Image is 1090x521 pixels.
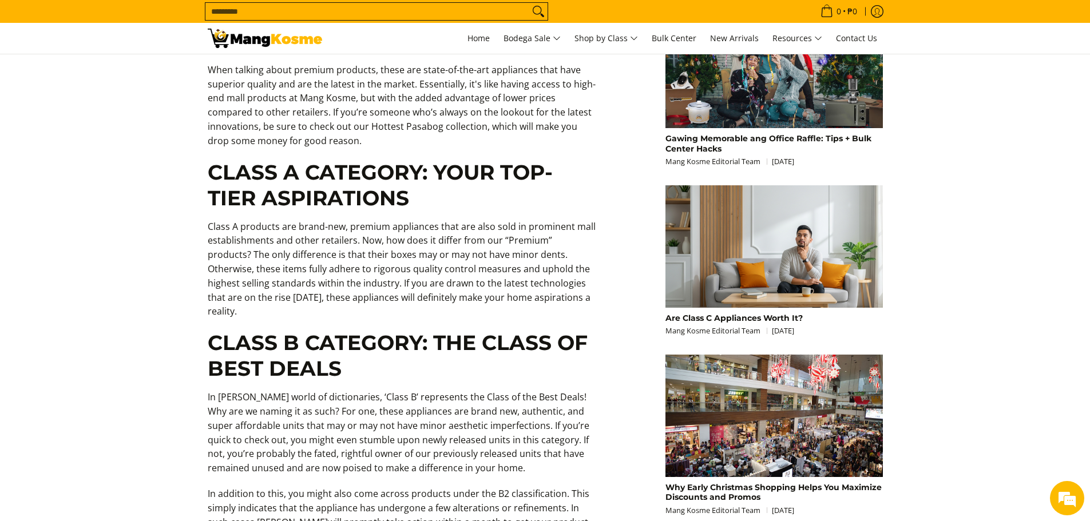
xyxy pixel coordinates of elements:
[817,5,861,18] span: •
[208,29,322,48] img: Mang Kosme&#39;s Premium, Class A, &amp; Class B Home Appliances l MK Blog
[665,505,794,515] small: Mang Kosme Editorial Team
[772,156,794,166] time: [DATE]
[574,31,638,46] span: Shop by Class
[665,313,803,323] a: Are Class C Appliances Worth It?
[665,185,883,308] img: https://mangkosme.com/collections/class-c
[504,31,561,46] span: Bodega Sale
[208,160,597,211] h2: CLASS A CATEGORY: YOUR TOP-TIER ASPIRATIONS
[462,23,496,54] a: Home
[665,355,883,477] img: christmas-bazaar-inside-the-mall-mang-kosme-blog
[772,505,794,515] time: [DATE]
[835,7,843,15] span: 0
[772,325,794,336] time: [DATE]
[529,3,548,20] button: Search
[836,33,877,43] span: Contact Us
[208,220,597,331] p: Class A products are brand-new, premium appliances that are also sold in prominent mall establish...
[767,23,828,54] a: Resources
[498,23,566,54] a: Bodega Sale
[467,33,490,43] span: Home
[334,23,883,54] nav: Main Menu
[665,482,882,503] a: Why Early Christmas Shopping Helps You Maximize Discounts and Promos
[208,330,597,381] h2: CLASS B CATEGORY: THE CLASS OF BEST DEALS
[652,33,696,43] span: Bulk Center
[704,23,764,54] a: New Arrivals
[710,33,759,43] span: New Arrivals
[830,23,883,54] a: Contact Us
[665,325,794,336] small: Mang Kosme Editorial Team
[665,156,794,166] small: Mang Kosme Editorial Team
[208,63,597,160] p: When talking about premium products, these are state-of-the-art appliances that have superior qua...
[646,23,702,54] a: Bulk Center
[569,23,644,54] a: Shop by Class
[846,7,859,15] span: ₱0
[665,133,871,154] a: Gawing Memorable ang Office Raffle: Tips + Bulk Center Hacks
[665,6,883,129] img: office-raffle-solutions-with-mang-kosme-bulk-center-full-view-mang-kosme
[772,31,822,46] span: Resources
[208,390,597,487] p: In [PERSON_NAME] world of dictionaries, ‘Class B’ represents the Class of the Best Deals! Why are...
